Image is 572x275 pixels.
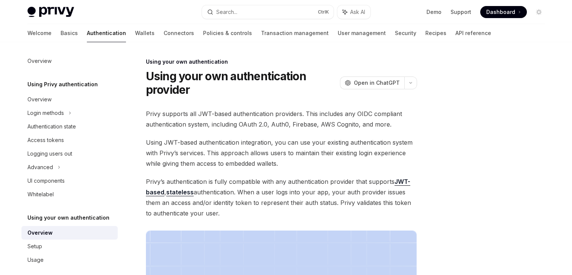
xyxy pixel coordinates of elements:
[21,226,118,240] a: Overview
[216,8,237,17] div: Search...
[27,190,54,199] div: Whitelabel
[350,8,365,16] span: Ask AI
[21,147,118,160] a: Logging users out
[27,95,52,104] div: Overview
[146,137,417,169] span: Using JWT-based authentication integration, you can use your existing authentication system with ...
[27,213,109,222] h5: Using your own authentication
[87,24,126,42] a: Authentication
[202,5,334,19] button: Search...CtrlK
[21,174,118,188] a: UI components
[135,24,155,42] a: Wallets
[146,69,337,96] h1: Using your own authentication provider
[486,8,515,16] span: Dashboard
[21,120,118,133] a: Authentication state
[261,24,329,42] a: Transaction management
[425,24,446,42] a: Recipes
[27,136,64,145] div: Access tokens
[146,176,417,218] span: Privy’s authentication is fully compatible with any authentication provider that supports , authe...
[146,108,417,130] span: Privy supports all JWT-based authentication providers. This includes any OIDC compliant authentic...
[27,163,53,172] div: Advanced
[27,57,52,66] div: Overview
[395,24,416,42] a: Security
[318,9,329,15] span: Ctrl K
[426,8,442,16] a: Demo
[27,242,42,251] div: Setup
[455,24,491,42] a: API reference
[21,240,118,253] a: Setup
[27,7,74,17] img: light logo
[27,108,64,118] div: Login methods
[203,24,252,42] a: Policies & controls
[21,133,118,147] a: Access tokens
[166,188,194,196] a: stateless
[27,149,72,158] div: Logging users out
[480,6,527,18] a: Dashboard
[338,24,386,42] a: User management
[21,188,118,201] a: Whitelabel
[164,24,194,42] a: Connectors
[146,58,417,66] div: Using your own authentication
[21,93,118,106] a: Overview
[354,79,400,87] span: Open in ChatGPT
[27,80,98,89] h5: Using Privy authentication
[27,228,53,237] div: Overview
[340,76,404,89] button: Open in ChatGPT
[27,122,76,131] div: Authentication state
[27,24,52,42] a: Welcome
[27,176,65,185] div: UI components
[27,255,44,264] div: Usage
[21,54,118,68] a: Overview
[337,5,370,19] button: Ask AI
[451,8,471,16] a: Support
[61,24,78,42] a: Basics
[533,6,545,18] button: Toggle dark mode
[21,253,118,267] a: Usage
